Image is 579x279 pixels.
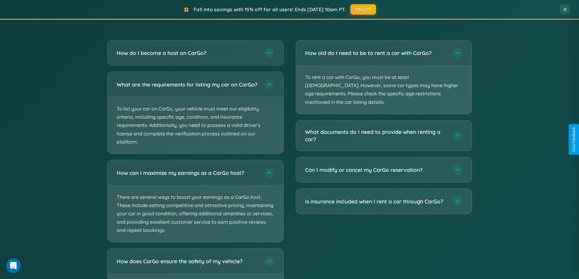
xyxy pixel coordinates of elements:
[108,185,283,242] p: There are several ways to boost your earnings as a CarGo host. These include setting competitive ...
[572,127,576,152] div: Give Feedback
[108,97,283,154] p: To list your car on CarGo, your vehicle must meet our eligibility criteria, including specific ag...
[350,4,376,15] button: FALL15
[117,81,258,88] h3: What are the requirements for listing my car on CarGo?
[296,66,472,114] p: To rent a car with CarGo, you must be at least [DEMOGRAPHIC_DATA]. However, some car types may ha...
[117,49,258,57] h3: How do I become a host on CarGo?
[6,258,21,273] div: Open Intercom Messenger
[305,198,447,205] h3: Is insurance included when I rent a car through CarGo?
[305,166,447,174] h3: Can I modify or cancel my CarGo reservation?
[194,6,346,12] span: Fall into savings with 15% off for all users! Ends [DATE] 10am PT.
[117,257,258,265] h3: How does CarGo ensure the safety of my vehicle?
[305,49,447,57] h3: How old do I need to be to rent a car with CarGo?
[305,128,447,143] h3: What documents do I need to provide when renting a car?
[117,169,258,177] h3: How can I maximize my earnings as a CarGo host?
